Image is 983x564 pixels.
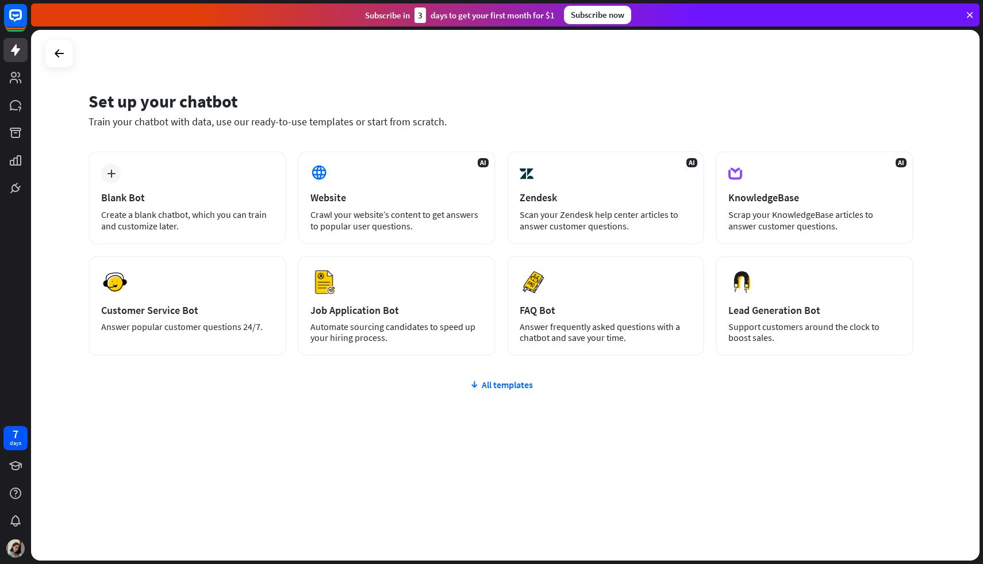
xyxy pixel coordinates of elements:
[414,7,426,23] div: 3
[564,6,631,24] div: Subscribe now
[3,426,28,450] a: 7 days
[10,439,21,447] div: days
[13,429,18,439] div: 7
[365,7,555,23] div: Subscribe in days to get your first month for $1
